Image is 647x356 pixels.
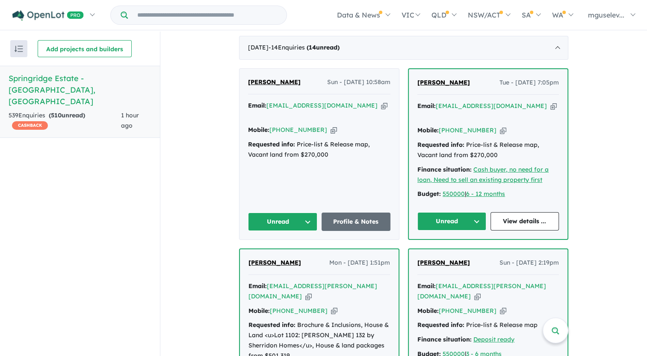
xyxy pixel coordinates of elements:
strong: Mobile: [417,307,439,315]
div: Price-list & Release map, Vacant land from $270,000 [248,140,390,160]
strong: Email: [417,102,436,110]
div: 539 Enquir ies [9,111,121,131]
a: [PERSON_NAME] [417,258,470,268]
img: sort.svg [15,46,23,52]
div: Price-list & Release map [417,320,559,330]
strong: Email: [248,282,267,290]
a: [PHONE_NUMBER] [439,126,496,134]
button: Unread [417,212,486,231]
div: Price-list & Release map, Vacant land from $270,000 [417,140,559,160]
span: Mon - [DATE] 1:51pm [329,258,390,268]
span: 14 [309,44,316,51]
a: [PHONE_NUMBER] [270,307,328,315]
strong: Mobile: [417,126,439,134]
a: [EMAIL_ADDRESS][PERSON_NAME][DOMAIN_NAME] [417,282,546,300]
strong: Finance situation: [417,336,472,343]
a: 550000 [443,190,465,198]
button: Add projects and builders [38,40,132,57]
img: Openlot PRO Logo White [12,10,84,21]
span: mguselev... [588,11,624,19]
span: 1 hour ago [121,111,139,129]
a: [EMAIL_ADDRESS][DOMAIN_NAME] [266,102,378,109]
button: Copy [550,102,557,111]
a: [EMAIL_ADDRESS][DOMAIN_NAME] [436,102,547,110]
button: Copy [500,126,506,135]
button: Unread [248,213,317,231]
a: [PERSON_NAME] [248,258,301,268]
span: Tue - [DATE] 7:05pm [499,78,559,88]
button: Copy [381,101,387,110]
span: Sun - [DATE] 2:19pm [499,258,559,268]
strong: Mobile: [248,307,270,315]
button: Copy [331,306,337,315]
a: [PHONE_NUMBER] [439,307,496,315]
a: Cash buyer, no need for a loan, Need to sell an existing property first [417,166,549,184]
span: Sun - [DATE] 10:58am [327,77,390,88]
div: | [417,189,559,199]
a: 6 - 12 months [466,190,505,198]
span: [PERSON_NAME] [417,79,470,86]
span: [PERSON_NAME] [248,259,301,266]
a: Deposit ready [473,336,514,343]
div: [DATE] [239,36,568,60]
a: [PHONE_NUMBER] [269,126,327,134]
strong: Requested info: [248,321,295,329]
a: [PERSON_NAME] [248,77,301,88]
strong: ( unread) [49,111,85,119]
a: [PERSON_NAME] [417,78,470,88]
button: Copy [500,306,506,315]
strong: Mobile: [248,126,269,134]
span: [PERSON_NAME] [248,78,301,86]
strong: Email: [248,102,266,109]
strong: Email: [417,282,436,290]
strong: Requested info: [417,141,464,149]
span: CASHBACK [12,121,48,130]
input: Try estate name, suburb, builder or developer [130,6,285,24]
button: Copy [305,292,312,301]
span: 510 [51,111,62,119]
span: - 14 Enquir ies [269,44,340,51]
a: [EMAIL_ADDRESS][PERSON_NAME][DOMAIN_NAME] [248,282,377,300]
button: Copy [474,292,481,301]
strong: Requested info: [417,321,464,329]
strong: ( unread) [307,44,340,51]
button: Copy [331,125,337,134]
a: View details ... [490,212,559,231]
strong: Finance situation: [417,166,472,173]
span: [PERSON_NAME] [417,259,470,266]
strong: Requested info: [248,140,295,148]
strong: Budget: [417,190,441,198]
h5: Springridge Estate - [GEOGRAPHIC_DATA] , [GEOGRAPHIC_DATA] [9,73,151,107]
a: Profile & Notes [322,213,391,231]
